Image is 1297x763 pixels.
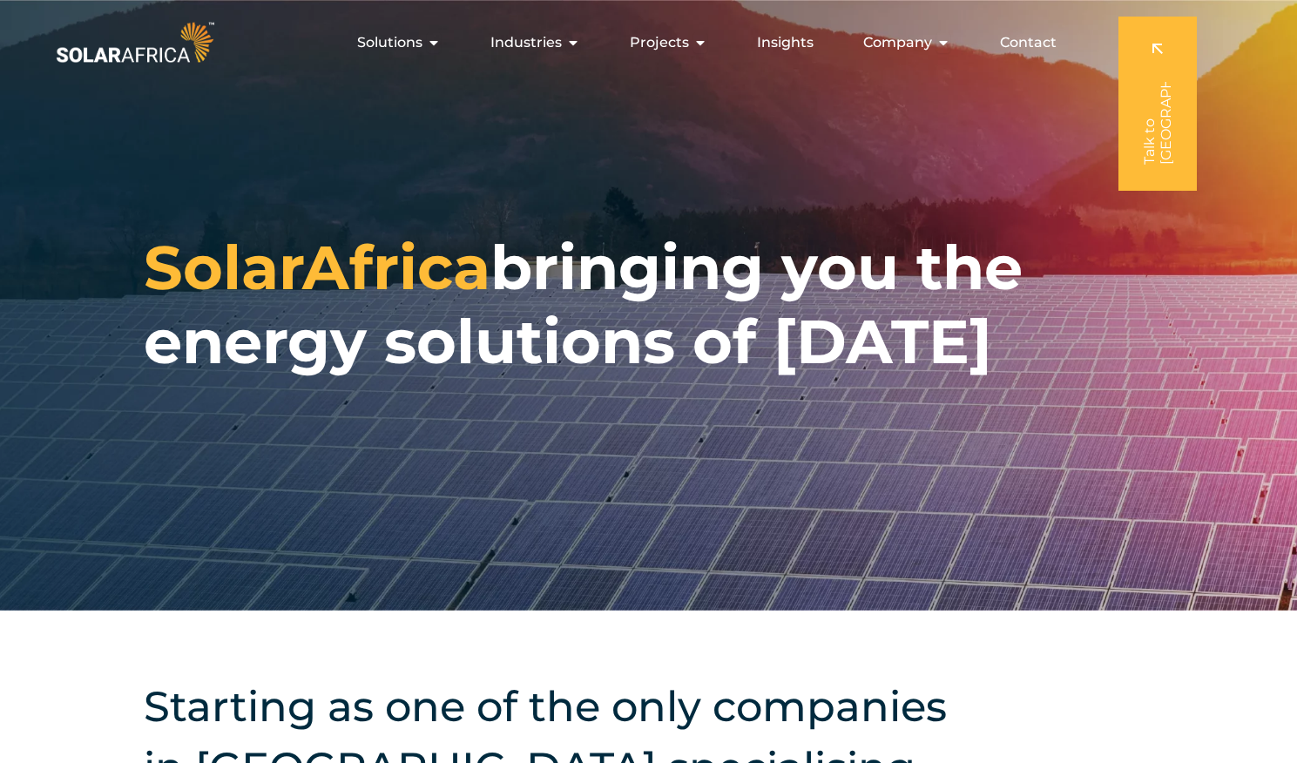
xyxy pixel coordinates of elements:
span: Solutions [357,32,422,53]
span: Company [863,32,932,53]
a: Contact [1000,32,1057,53]
span: SolarAfrica [144,230,490,305]
span: Projects [630,32,689,53]
h1: bringing you the energy solutions of [DATE] [144,231,1153,379]
nav: Menu [218,25,1071,60]
span: Industries [490,32,562,53]
a: Insights [757,32,814,53]
div: Menu Toggle [218,25,1071,60]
